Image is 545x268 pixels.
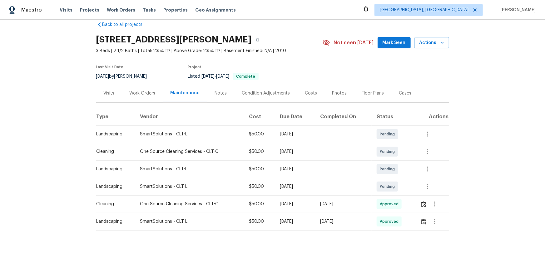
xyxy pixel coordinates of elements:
th: Due Date [275,108,315,125]
div: $50.00 [249,183,270,190]
div: Floor Plans [362,90,384,96]
div: SmartSolutions - CLT-L [140,183,239,190]
span: 3 Beds | 2 1/2 Baths | Total: 2354 ft² | Above Grade: 2354 ft² | Basement Finished: N/A | 2010 [96,48,323,54]
div: by [PERSON_NAME] [96,73,155,80]
span: [GEOGRAPHIC_DATA], [GEOGRAPHIC_DATA] [380,7,468,13]
div: Visits [104,90,115,96]
div: Cleaning [97,201,130,207]
th: Cost [244,108,275,125]
div: One Source Cleaning Services - CLT-C [140,149,239,155]
div: Landscaping [97,166,130,172]
div: Notes [215,90,227,96]
div: $50.00 [249,131,270,137]
div: $50.00 [249,201,270,207]
div: $50.00 [249,218,270,225]
div: Landscaping [97,131,130,137]
span: Tasks [143,8,156,12]
span: Visits [60,7,72,13]
div: One Source Cleaning Services - CLT-C [140,201,239,207]
div: [DATE] [320,201,367,207]
span: [DATE] [216,74,230,79]
th: Completed On [315,108,372,125]
span: Maestro [21,7,42,13]
span: Pending [380,149,397,155]
button: Actions [414,37,449,49]
div: Photos [332,90,347,96]
span: [PERSON_NAME] [498,7,536,13]
div: $50.00 [249,149,270,155]
div: SmartSolutions - CLT-L [140,218,239,225]
span: Geo Assignments [195,7,236,13]
span: Not seen [DATE] [334,40,374,46]
span: Last Visit Date [96,65,124,69]
span: Pending [380,166,397,172]
span: - [202,74,230,79]
div: Landscaping [97,218,130,225]
span: [DATE] [202,74,215,79]
button: Copy Address [252,34,263,45]
div: Costs [305,90,317,96]
div: SmartSolutions - CLT-L [140,166,239,172]
span: Properties [163,7,188,13]
div: $50.00 [249,166,270,172]
div: Maintenance [171,90,200,96]
th: Status [372,108,415,125]
button: Review Icon [420,214,427,229]
span: Approved [380,201,401,207]
div: [DATE] [280,201,310,207]
th: Vendor [135,108,244,125]
span: [DATE] [96,74,109,79]
span: Pending [380,183,397,190]
div: Work Orders [130,90,156,96]
div: Landscaping [97,183,130,190]
span: Work Orders [107,7,135,13]
th: Type [96,108,135,125]
span: Listed [188,74,259,79]
div: [DATE] [280,149,310,155]
div: [DATE] [320,218,367,225]
div: [DATE] [280,166,310,172]
span: Approved [380,218,401,225]
span: Projects [80,7,99,13]
div: Cases [399,90,412,96]
span: Complete [234,75,258,78]
img: Review Icon [421,219,426,225]
a: Back to all projects [96,22,156,28]
h2: [STREET_ADDRESS][PERSON_NAME] [96,37,252,43]
div: [DATE] [280,218,310,225]
span: Actions [419,39,444,47]
div: [DATE] [280,131,310,137]
img: Review Icon [421,201,426,207]
span: Pending [380,131,397,137]
span: Project [188,65,202,69]
div: [DATE] [280,183,310,190]
div: SmartSolutions - CLT-L [140,131,239,137]
div: Cleaning [97,149,130,155]
th: Actions [415,108,449,125]
div: Condition Adjustments [242,90,290,96]
button: Review Icon [420,197,427,212]
button: Mark Seen [378,37,411,49]
span: Mark Seen [383,39,406,47]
